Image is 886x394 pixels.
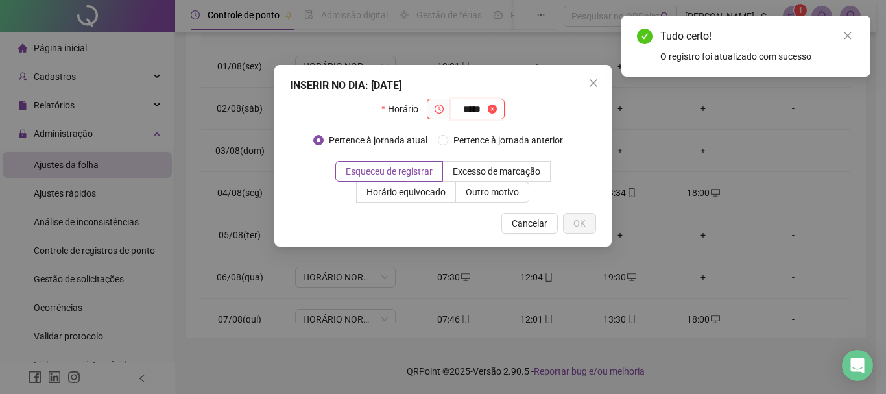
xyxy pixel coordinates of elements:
span: Cancelar [512,216,547,230]
label: Horário [381,99,426,119]
span: Esqueceu de registrar [346,166,433,177]
span: check-circle [637,29,653,44]
span: clock-circle [435,105,444,114]
a: Close [841,29,855,43]
span: Horário equivocado [366,187,446,197]
span: Excesso de marcação [453,166,540,177]
button: Cancelar [501,213,558,234]
span: close [588,78,599,88]
span: Outro motivo [466,187,519,197]
div: INSERIR NO DIA : [DATE] [290,78,596,93]
div: O registro foi atualizado com sucesso [660,49,855,64]
div: Open Intercom Messenger [842,350,873,381]
button: Close [583,73,604,93]
span: Pertence à jornada atual [324,133,433,147]
div: Tudo certo! [660,29,855,44]
button: OK [563,213,596,234]
span: close [843,31,852,40]
span: Pertence à jornada anterior [448,133,568,147]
